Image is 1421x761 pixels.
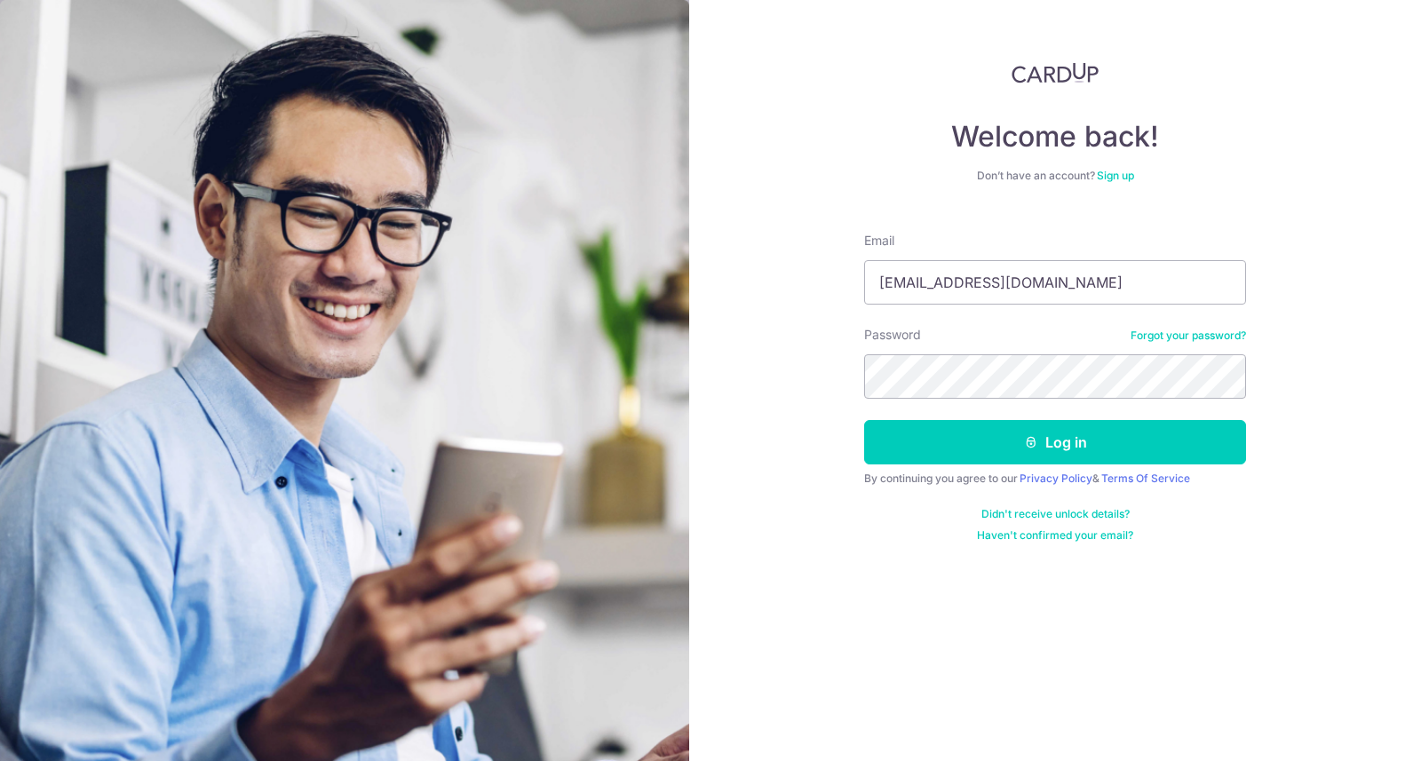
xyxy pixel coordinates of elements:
[1131,329,1246,343] a: Forgot your password?
[981,507,1130,521] a: Didn't receive unlock details?
[1097,169,1134,182] a: Sign up
[864,420,1246,464] button: Log in
[1020,472,1092,485] a: Privacy Policy
[977,528,1133,543] a: Haven't confirmed your email?
[864,232,894,250] label: Email
[864,260,1246,305] input: Enter your Email
[864,472,1246,486] div: By continuing you agree to our &
[864,169,1246,183] div: Don’t have an account?
[1012,62,1099,83] img: CardUp Logo
[864,119,1246,155] h4: Welcome back!
[1101,472,1190,485] a: Terms Of Service
[864,326,921,344] label: Password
